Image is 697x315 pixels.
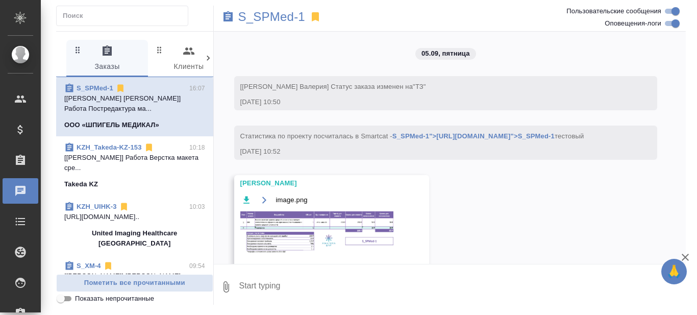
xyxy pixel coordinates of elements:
a: S_SPMed-1">[URL][DOMAIN_NAME]">S_SPMed-1 [392,132,555,140]
button: Пометить все прочитанными [56,274,213,292]
input: Поиск [63,9,188,23]
button: Open [258,193,271,206]
svg: Отписаться [119,202,129,212]
span: [[PERSON_NAME] Валерия] Статус заказа изменен на [240,83,426,90]
svg: Отписаться [103,261,113,271]
p: Takeda KZ [64,179,98,189]
p: ООО «ШПИГЕЛЬ МЕДИКАЛ» [64,120,159,130]
div: S_SPMed-116:07[[PERSON_NAME] [PERSON_NAME]] Работа Постредактура ма...ООО «ШПИГЕЛЬ МЕДИКАЛ» [56,77,213,136]
div: [PERSON_NAME] [240,178,393,188]
p: [[PERSON_NAME]] [PERSON_NAME] кач... [64,271,205,281]
p: 05.09, пятница [421,49,470,59]
button: Download [240,193,253,206]
div: [DATE] 10:50 [240,97,622,107]
a: S_XM-4 [77,262,101,270]
div: S_XM-409:54[[PERSON_NAME]] [PERSON_NAME] кач...ООО ХИТ МОТОРЗ РУС (ИНН 9723160500) [56,255,213,304]
span: Клиенты [154,45,223,73]
p: 09:54 [189,261,205,271]
svg: Отписаться [115,83,126,93]
p: [[PERSON_NAME]] Работа Верстка макета сре... [64,153,205,173]
div: KZH_UIHK-310:03[URL][DOMAIN_NAME]..United Imaging Healthcare [GEOGRAPHIC_DATA] [56,196,213,255]
div: [DATE] 10:52 [240,147,622,157]
a: S_SPMed-1 [238,12,305,22]
span: Показать непрочитанные [75,294,154,304]
svg: Зажми и перетащи, чтобы поменять порядок вкладок [73,45,83,55]
p: [URL][DOMAIN_NAME].. [64,212,205,222]
p: [[PERSON_NAME] [PERSON_NAME]] Работа Постредактура ма... [64,93,205,114]
span: "ТЗ" [413,83,426,90]
span: Оповещения-логи [605,18,661,29]
span: Пользовательские сообщения [566,6,661,16]
span: Cтатистика по проекту посчиталась в Smartcat - тестовый [240,132,584,140]
a: KZH_Takeda-KZ-153 [77,143,142,151]
span: 🙏 [665,261,683,282]
p: 16:07 [189,83,205,93]
button: 🙏 [661,259,687,284]
p: 10:18 [189,142,205,153]
a: S_SPMed-1 [77,84,113,92]
span: Заказы [72,45,142,73]
span: image.png [276,195,308,205]
div: KZH_Takeda-KZ-15310:18[[PERSON_NAME]] Работа Верстка макета сре...Takeda KZ [56,136,213,196]
p: United Imaging Healthcare [GEOGRAPHIC_DATA] [64,228,205,249]
span: Пометить все прочитанными [62,277,208,289]
p: 10:03 [189,202,205,212]
a: KZH_UIHK-3 [77,203,117,210]
img: image.png [240,211,393,254]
